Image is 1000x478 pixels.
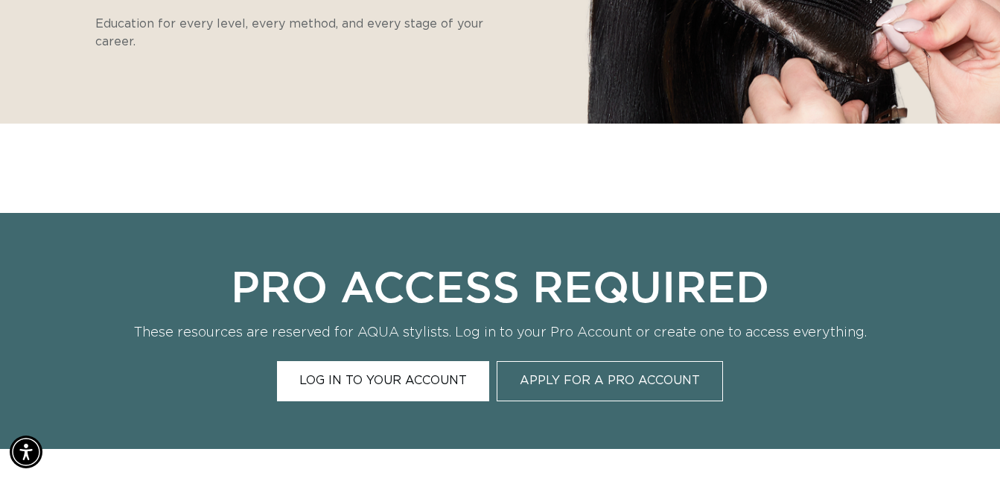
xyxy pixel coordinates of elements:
[133,323,868,342] p: These resources are reserved for AQUA stylists. Log in to your Pro Account or create one to acces...
[497,361,723,401] a: Apply for a Pro Account
[95,15,520,51] p: Education for every level, every method, and every stage of your career.
[133,261,868,311] p: Pro Access Required
[926,407,1000,478] iframe: Chat Widget
[10,436,42,468] div: Accessibility Menu
[277,361,489,401] a: Log In to Your Account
